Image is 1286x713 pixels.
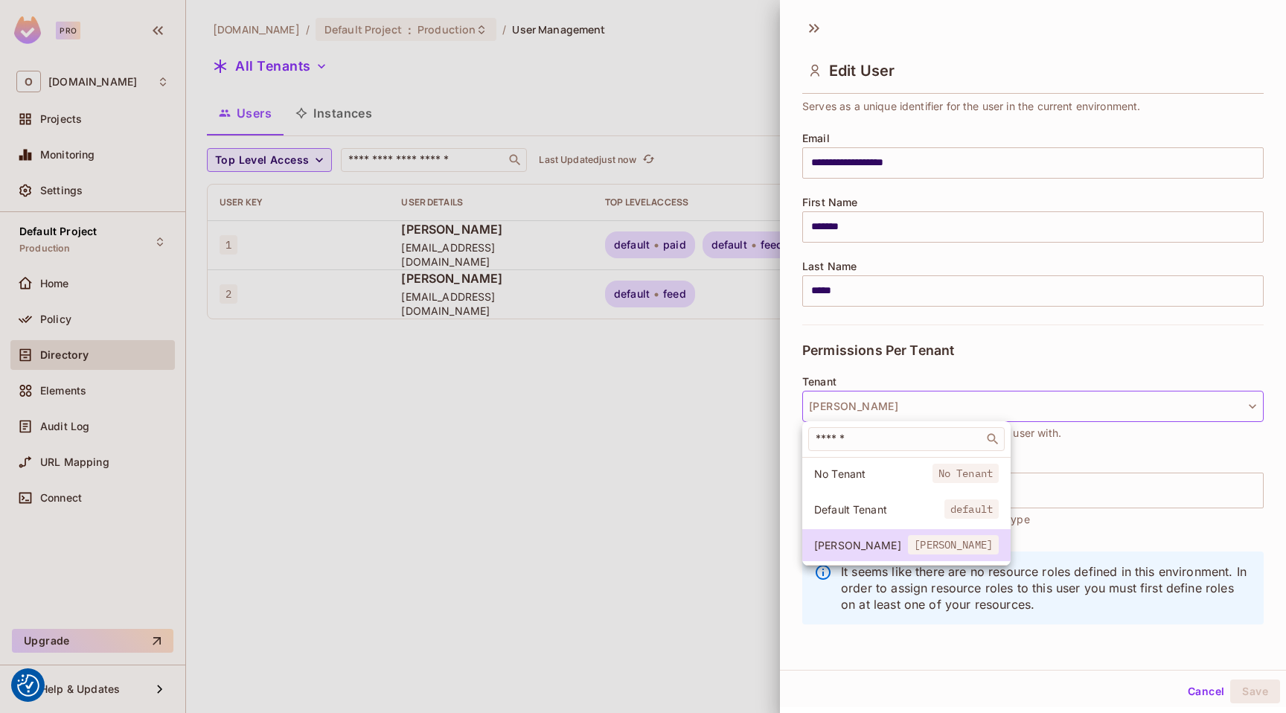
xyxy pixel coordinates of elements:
[908,535,999,554] span: [PERSON_NAME]
[814,467,932,481] span: No Tenant
[932,464,999,483] span: No Tenant
[17,674,39,697] img: Revisit consent button
[814,538,908,552] span: [PERSON_NAME]
[814,502,944,517] span: Default Tenant
[944,499,999,519] span: default
[17,674,39,697] button: Consent Preferences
